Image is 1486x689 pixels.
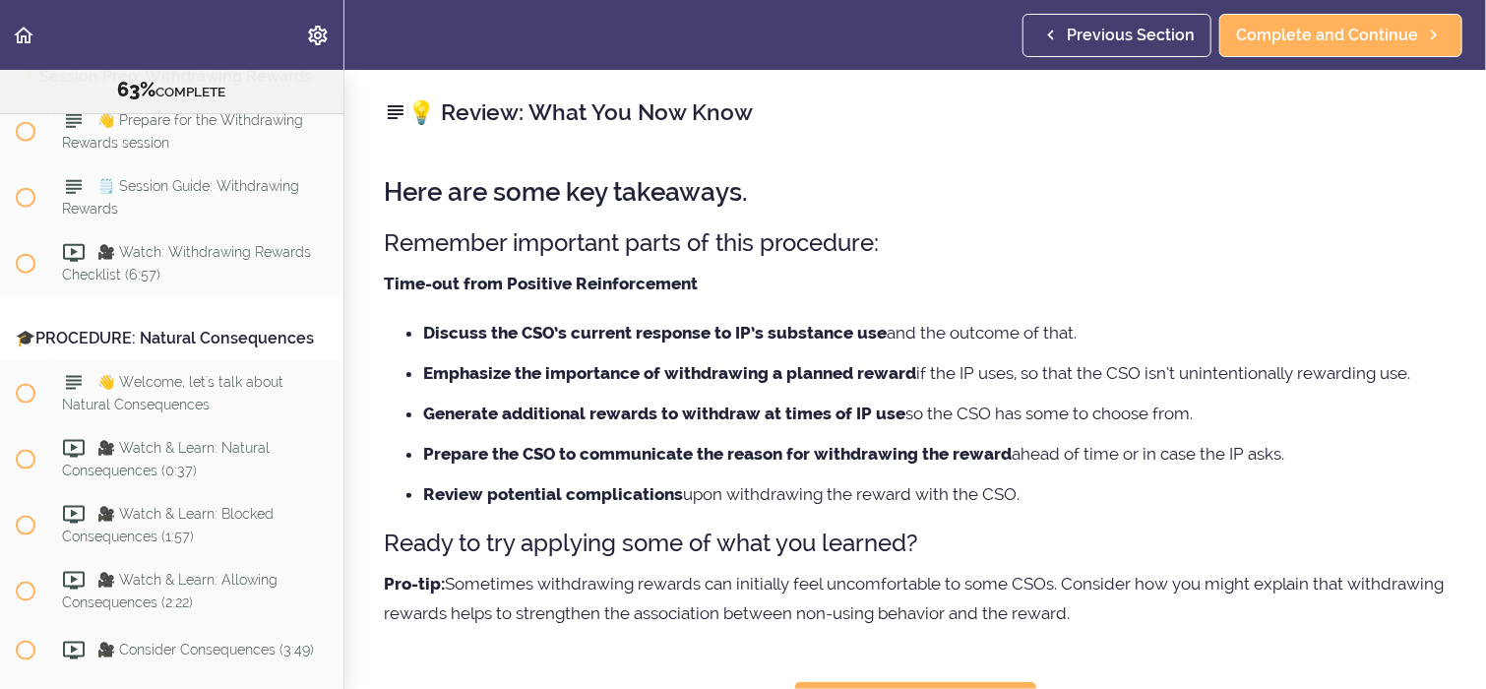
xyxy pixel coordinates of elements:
[423,441,1447,467] li: ahead of time or in case the IP asks.
[423,323,887,343] strong: Discuss the CSO’s current response to IP’s substance use
[1022,14,1211,57] a: Previous Section
[384,274,698,293] strong: Time-out from Positive Reinforcement
[384,226,1447,259] h3: Remember important parts of this procedure:
[384,569,1447,628] p: Sometimes withdrawing rewards can initially feel uncomfortable to some CSOs. Consider how you mig...
[1067,24,1195,47] span: Previous Section
[12,24,35,47] svg: Back to course curriculum
[62,375,283,413] span: 👋 Welcome, let's talk about Natural Consequences
[1219,14,1462,57] a: Complete and Continue
[423,320,1447,345] li: and the outcome of that.
[97,642,314,658] span: 🎥 Consider Consequences (3:49)
[384,178,1447,207] h2: Here are some key takeaways.
[384,574,445,594] strong: Pro-tip:
[62,572,278,610] span: 🎥 Watch & Learn: Allowing Consequences (2:22)
[62,113,303,152] span: 👋 Prepare for the Withdrawing Rewards session
[62,506,274,544] span: 🎥 Watch & Learn: Blocked Consequences (1:57)
[62,245,311,283] span: 🎥 Watch: Withdrawing Rewards Checklist (6:57)
[384,95,1447,129] h2: 💡 Review: What You Now Know
[62,440,270,478] span: 🎥 Watch & Learn: Natural Consequences (0:37)
[1236,24,1418,47] span: Complete and Continue
[306,24,330,47] svg: Settings Menu
[423,360,1447,386] li: if the IP uses, so that the CSO isn’t unintentionally rewarding use.
[423,484,683,504] strong: Review potential complications
[423,481,1447,507] li: upon withdrawing the reward with the CSO.
[423,363,916,383] strong: Emphasize the importance of withdrawing a planned reward
[62,179,299,218] span: 🗒️ Session Guide: Withdrawing Rewards
[423,444,1012,464] strong: Prepare the CSO to communicate the reason for withdrawing the reward
[25,78,319,103] div: COMPLETE
[118,78,156,101] span: 63%
[423,401,1447,426] li: so the CSO has some to choose from.
[384,527,1447,559] h3: Ready to try applying some of what you learned?
[423,404,905,423] strong: Generate additional rewards to withdraw at times of IP use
